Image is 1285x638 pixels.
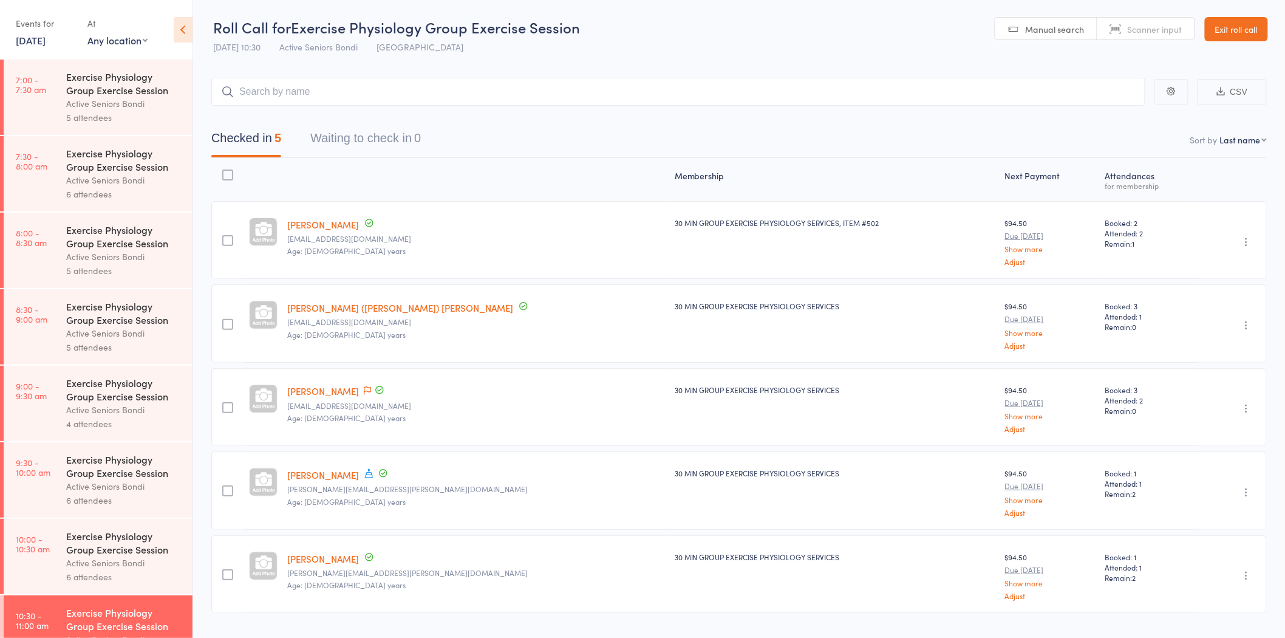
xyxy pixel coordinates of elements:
small: Due [DATE] [1005,482,1096,490]
a: [PERSON_NAME] [287,552,359,565]
div: 5 attendees [66,340,182,354]
a: [PERSON_NAME] [287,218,359,231]
a: 7:00 -7:30 amExercise Physiology Group Exercise SessionActive Seniors Bondi5 attendees [4,60,193,135]
span: 2 [1133,489,1136,499]
div: Active Seniors Bondi [66,173,182,187]
div: 30 MIN GROUP EXERCISE PHYSIOLOGY SERVICES [675,301,995,311]
time: 9:00 - 9:30 am [16,381,47,400]
a: Show more [1005,496,1096,504]
time: 10:30 - 11:00 am [16,611,49,630]
span: Booked: 2 [1105,218,1194,228]
div: 5 [274,131,281,145]
div: 30 MIN GROUP EXERCISE PHYSIOLOGY SERVICES [675,385,995,395]
span: Roll Call for [213,17,291,37]
small: Due [DATE] [1005,399,1096,407]
span: Attended: 2 [1105,395,1194,405]
button: Waiting to check in0 [310,125,421,157]
span: Age: [DEMOGRAPHIC_DATA] years [287,413,406,423]
div: Exercise Physiology Group Exercise Session [66,606,182,633]
small: zeekels@gmail.com [287,235,665,243]
a: Show more [1005,579,1096,587]
a: [PERSON_NAME] [287,385,359,397]
span: Age: [DEMOGRAPHIC_DATA] years [287,329,406,340]
div: 5 attendees [66,264,182,278]
span: Age: [DEMOGRAPHIC_DATA] years [287,580,406,590]
a: Adjust [1005,509,1096,516]
div: Active Seniors Bondi [66,326,182,340]
div: 6 attendees [66,187,182,201]
span: Attended: 1 [1105,478,1194,489]
small: Due [DATE] [1005,315,1096,323]
div: Events for [16,13,75,33]
span: Remain: [1105,405,1194,416]
a: 8:30 -9:00 amExercise Physiology Group Exercise SessionActive Seniors Bondi5 attendees [4,289,193,365]
span: Remain: [1105,321,1194,332]
div: 5 attendees [66,111,182,125]
span: Age: [DEMOGRAPHIC_DATA] years [287,245,406,256]
div: 6 attendees [66,570,182,584]
div: for membership [1105,182,1194,190]
a: Show more [1005,329,1096,337]
small: Due [DATE] [1005,566,1096,574]
div: Next Payment [1000,163,1100,196]
div: Active Seniors Bondi [66,479,182,493]
a: [DATE] [16,33,46,47]
span: 0 [1133,321,1137,332]
div: 6 attendees [66,493,182,507]
div: 0 [414,131,421,145]
small: hashimoto.hashimoto@gmail.com [287,318,665,326]
div: $94.50 [1005,301,1096,349]
div: 30 MIN GROUP EXERCISE PHYSIOLOGY SERVICES [675,468,995,478]
span: Attended: 1 [1105,562,1194,572]
time: 9:30 - 10:00 am [16,458,50,477]
span: Remain: [1105,572,1194,583]
a: Adjust [1005,341,1096,349]
div: Active Seniors Bondi [66,556,182,570]
div: 4 attendees [66,417,182,431]
div: Active Seniors Bondi [66,250,182,264]
span: 1 [1133,238,1135,249]
a: 9:00 -9:30 amExercise Physiology Group Exercise SessionActive Seniors Bondi4 attendees [4,366,193,441]
time: 7:30 - 8:00 am [16,151,47,171]
label: Sort by [1190,134,1218,146]
time: 8:30 - 9:00 am [16,304,47,324]
time: 8:00 - 8:30 am [16,228,47,247]
a: [PERSON_NAME] [287,468,359,481]
a: Exit roll call [1205,17,1268,41]
div: Exercise Physiology Group Exercise Session [66,300,182,326]
span: Attended: 1 [1105,311,1194,321]
span: Remain: [1105,489,1194,499]
div: Exercise Physiology Group Exercise Session [66,223,182,250]
span: [DATE] 10:30 [213,41,261,53]
span: Scanner input [1128,23,1182,35]
span: [GEOGRAPHIC_DATA] [377,41,463,53]
small: mjmudeba14@gmail.com [287,402,665,410]
a: 7:30 -8:00 amExercise Physiology Group Exercise SessionActive Seniors Bondi6 attendees [4,136,193,211]
div: $94.50 [1005,552,1096,600]
span: Attended: 2 [1105,228,1194,238]
div: $94.50 [1005,385,1096,433]
div: Exercise Physiology Group Exercise Session [66,529,182,556]
div: Active Seniors Bondi [66,97,182,111]
a: 8:00 -8:30 amExercise Physiology Group Exercise SessionActive Seniors Bondi5 attendees [4,213,193,288]
div: 30 MIN GROUP EXERCISE PHYSIOLOGY SERVICES [675,552,995,562]
div: $94.50 [1005,218,1096,266]
div: Any location [87,33,148,47]
div: $94.50 [1005,468,1096,516]
small: Due [DATE] [1005,232,1096,240]
a: Show more [1005,412,1096,420]
a: Adjust [1005,592,1096,600]
a: 10:00 -10:30 amExercise Physiology Group Exercise SessionActive Seniors Bondi6 attendees [4,519,193,594]
span: Booked: 3 [1105,301,1194,311]
span: Remain: [1105,238,1194,249]
div: 30 MIN GROUP EXERCISE PHYSIOLOGY SERVICES, ITEM #502 [675,218,995,228]
span: Booked: 1 [1105,468,1194,478]
button: Checked in5 [211,125,281,157]
div: Membership [670,163,1000,196]
span: Age: [DEMOGRAPHIC_DATA] years [287,496,406,507]
time: 7:00 - 7:30 am [16,75,46,94]
input: Search by name [211,78,1145,106]
a: 9:30 -10:00 amExercise Physiology Group Exercise SessionActive Seniors Bondi6 attendees [4,442,193,518]
button: CSV [1198,79,1267,105]
div: Active Seniors Bondi [66,403,182,417]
